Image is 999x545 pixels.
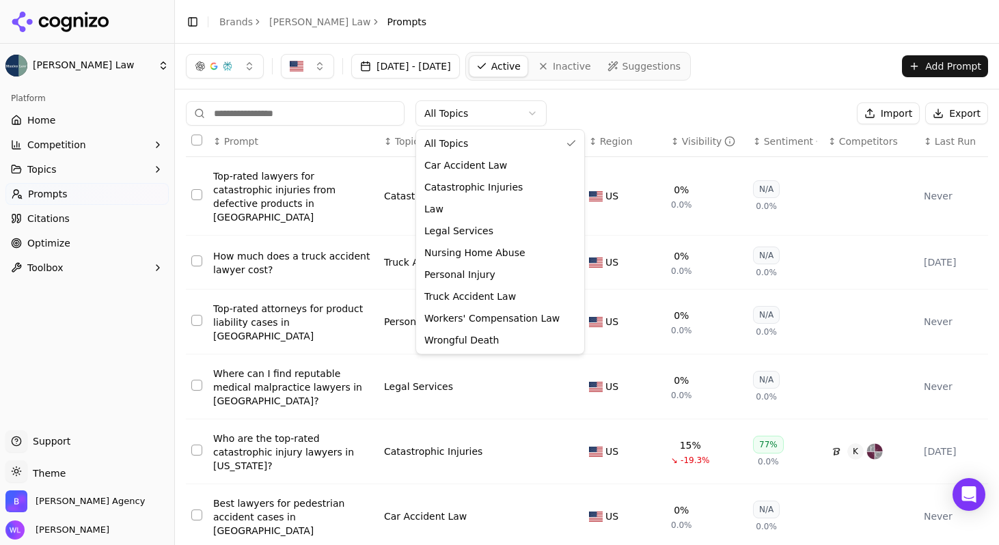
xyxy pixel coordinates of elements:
span: All Topics [424,137,468,150]
span: Wrongful Death [424,333,499,347]
span: Workers' Compensation Law [424,311,560,325]
span: Car Accident Law [424,158,507,172]
span: Legal Services [424,224,493,238]
span: Nursing Home Abuse [424,246,525,260]
span: Law [424,202,443,216]
span: Catastrophic Injuries [424,180,523,194]
span: Truck Accident Law [424,290,516,303]
span: Personal Injury [424,268,495,281]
